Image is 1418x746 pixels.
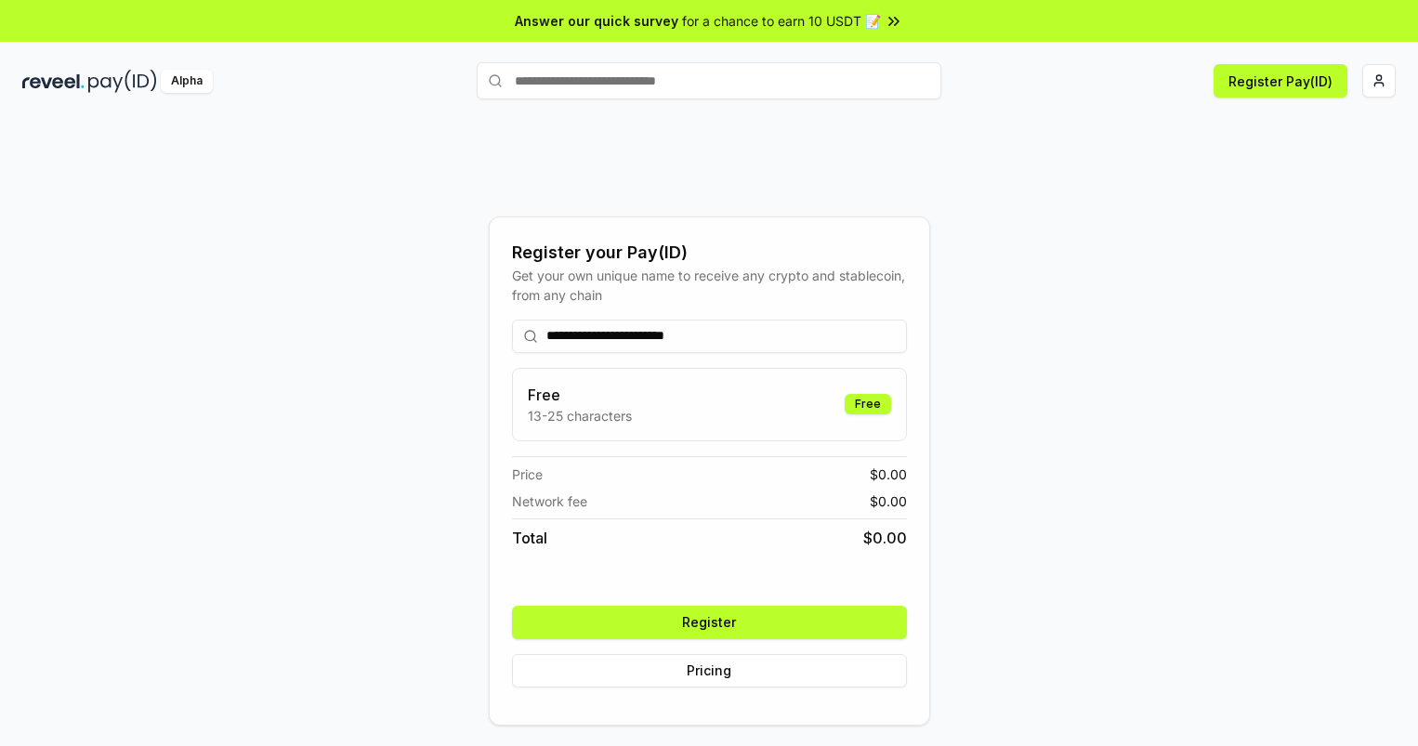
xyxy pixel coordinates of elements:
[870,491,907,511] span: $ 0.00
[512,654,907,687] button: Pricing
[528,406,632,425] p: 13-25 characters
[682,11,881,31] span: for a chance to earn 10 USDT 📝
[161,70,213,93] div: Alpha
[512,266,907,305] div: Get your own unique name to receive any crypto and stablecoin, from any chain
[1214,64,1347,98] button: Register Pay(ID)
[512,606,907,639] button: Register
[845,394,891,414] div: Free
[512,527,547,549] span: Total
[515,11,678,31] span: Answer our quick survey
[88,70,157,93] img: pay_id
[512,465,543,484] span: Price
[22,70,85,93] img: reveel_dark
[863,527,907,549] span: $ 0.00
[870,465,907,484] span: $ 0.00
[512,240,907,266] div: Register your Pay(ID)
[528,384,632,406] h3: Free
[512,491,587,511] span: Network fee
